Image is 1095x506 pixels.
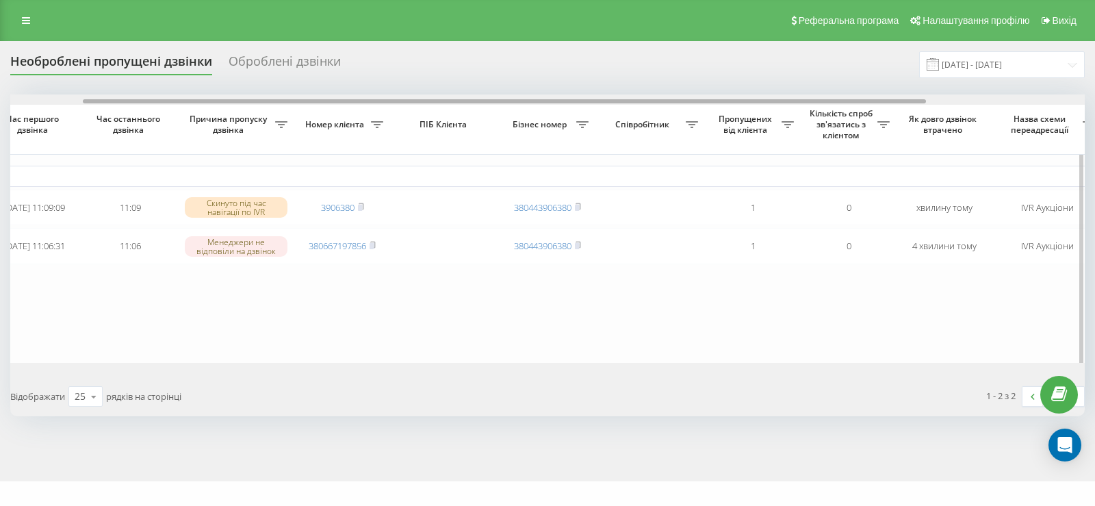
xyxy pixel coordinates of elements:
td: 11:06 [82,228,178,264]
span: Реферальна програма [799,15,899,26]
span: рядків на сторінці [106,390,181,403]
td: 11:09 [82,190,178,226]
span: Пропущених від клієнта [712,114,782,135]
div: Скинуто під час навігації по IVR [185,197,287,218]
a: 380667197856 [309,240,366,252]
span: ПІБ Клієнта [402,119,488,130]
span: Відображати [10,390,65,403]
span: Час останнього дзвінка [93,114,167,135]
span: Причина пропуску дзвінка [185,114,275,135]
td: 0 [801,190,897,226]
td: 1 [705,228,801,264]
td: 1 [705,190,801,226]
div: Менеджери не відповіли на дзвінок [185,236,287,257]
td: хвилину тому [897,190,992,226]
div: Оброблені дзвінки [229,54,341,75]
td: 4 хвилини тому [897,228,992,264]
div: 25 [75,390,86,403]
span: Співробітник [602,119,686,130]
a: 380443906380 [514,201,571,214]
a: 3906380 [321,201,355,214]
span: Вихід [1053,15,1077,26]
span: Назва схеми переадресації [999,114,1083,135]
div: Open Intercom Messenger [1048,429,1081,461]
td: 0 [801,228,897,264]
span: Налаштування профілю [923,15,1029,26]
span: Як довго дзвінок втрачено [907,114,981,135]
span: Номер клієнта [301,119,371,130]
span: Бізнес номер [506,119,576,130]
div: Необроблені пропущені дзвінки [10,54,212,75]
span: Кількість спроб зв'язатись з клієнтом [808,108,877,140]
div: 1 - 2 з 2 [986,389,1016,403]
a: 380443906380 [514,240,571,252]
